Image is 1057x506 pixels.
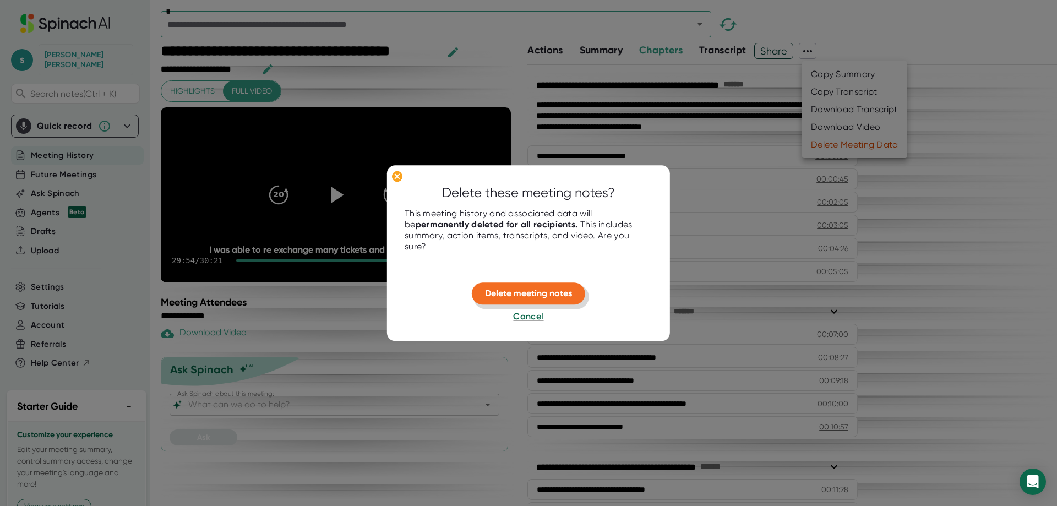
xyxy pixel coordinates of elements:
[513,311,543,322] span: Cancel
[513,310,543,323] button: Cancel
[472,282,585,304] button: Delete meeting notes
[442,183,615,203] div: Delete these meeting notes?
[405,208,652,252] div: This meeting history and associated data will be This includes summary, action items, transcripts...
[485,288,572,298] span: Delete meeting notes
[1020,469,1046,495] div: Open Intercom Messenger
[416,219,578,230] b: permanently deleted for all recipients.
